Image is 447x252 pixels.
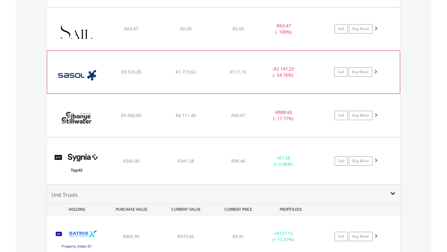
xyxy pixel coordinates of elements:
[124,26,138,32] span: R63.47
[260,155,307,167] div: + (+ 0.46%)
[50,145,103,182] img: EQU.ZA.SYGT40.png
[277,23,291,29] span: R63.47
[231,112,245,118] span: R40.67
[335,111,348,120] a: Sell
[274,66,294,72] span: R2 147.23
[233,26,244,32] span: R0.00
[50,102,103,135] img: EQU.ZA.SSW.png
[335,24,348,34] a: Sell
[276,230,293,236] span: R107.15
[105,204,158,215] div: PURCHASE VALUE
[230,69,246,75] span: R117.16
[335,232,348,241] a: Sell
[214,204,263,215] div: CURRENT PRICE
[279,155,290,161] span: R1.58
[121,112,141,118] span: R5 000.00
[260,66,306,78] div: - (- 54.76%)
[349,24,372,34] a: Buy More
[178,233,194,239] span: R973.05
[123,158,139,164] span: R340.00
[123,233,139,239] span: R865.90
[264,204,317,215] div: PROFIT/LOSS
[233,233,244,239] span: R9.81
[47,204,104,215] div: HOLDING
[276,109,292,115] span: R888.60
[349,67,372,77] a: Buy More
[50,16,103,49] img: EQU.ZA.SGP.png
[260,109,307,122] div: - (- 17.77%)
[349,156,372,166] a: Buy More
[334,67,347,77] a: Sell
[176,112,196,118] span: R4 111.40
[349,111,372,120] a: Buy More
[260,230,307,243] div: + (+ 12.37%)
[178,158,194,164] span: R341.58
[180,26,192,32] span: R0.00
[159,204,212,215] div: CURRENT VALUE
[231,158,245,164] span: R99.46
[121,69,142,75] span: R3 920.85
[260,23,307,35] div: - (- 100%)
[52,191,78,198] span: Unit Trusts
[349,232,372,241] a: Buy More
[335,156,348,166] a: Sell
[176,69,196,75] span: R1 773.62
[50,59,104,92] img: EQU.ZA.SOL.png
